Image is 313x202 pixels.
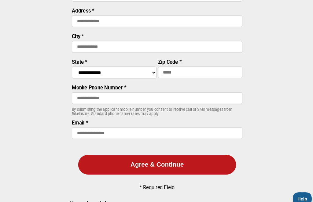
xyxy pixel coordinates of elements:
[74,104,239,112] p: By submitting the applicant mobile number, you consent to receive call or SMS messages from BikeI...
[74,32,86,38] label: City *
[140,179,174,184] p: * Required Field
[74,82,127,88] label: Mobile Phone Number *
[74,57,89,63] label: State *
[288,186,307,199] iframe: Toggle Customer Support
[74,8,96,13] label: Address *
[74,116,90,122] label: Email *
[157,57,180,63] label: Zip Code *
[72,194,141,200] strong: Your privacy is important to us.
[80,150,233,169] button: Agree & Continue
